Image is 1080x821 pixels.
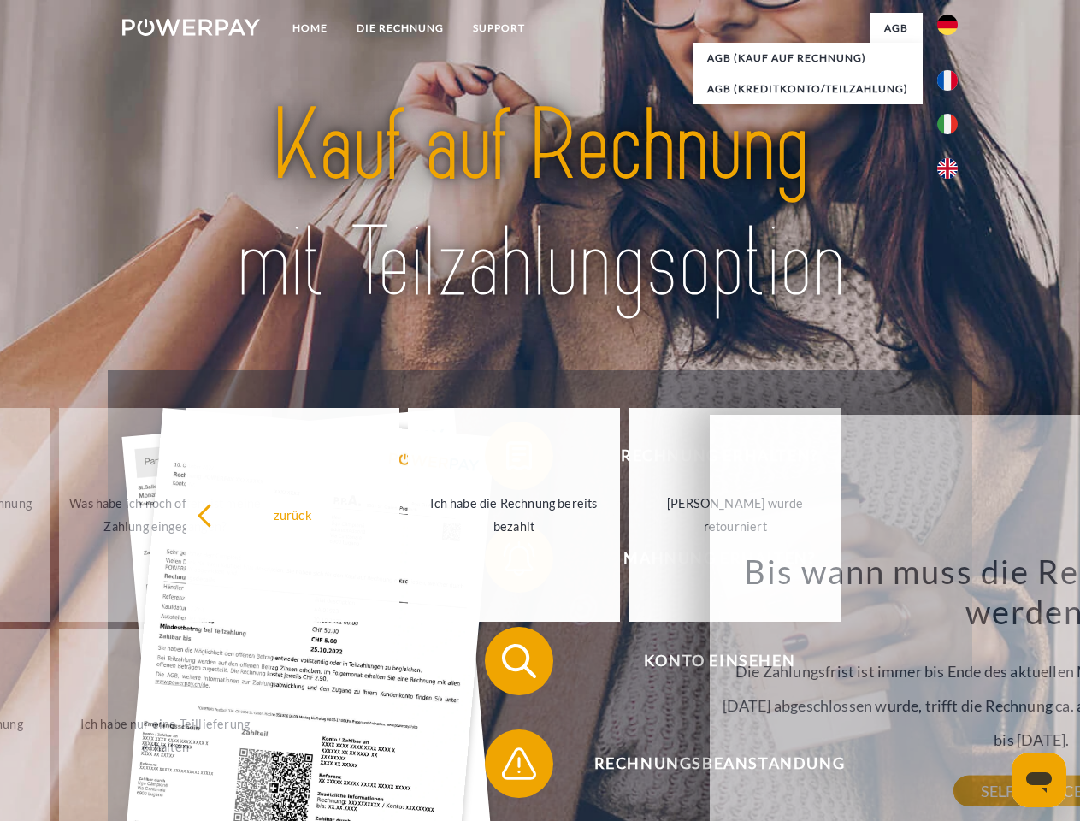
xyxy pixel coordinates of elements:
[498,742,540,785] img: qb_warning.svg
[418,492,611,538] div: Ich habe die Rechnung bereits bezahlt
[870,13,923,44] a: agb
[278,13,342,44] a: Home
[937,158,958,179] img: en
[69,712,262,759] div: Ich habe nur eine Teillieferung erhalten
[937,70,958,91] img: fr
[342,13,458,44] a: DIE RECHNUNG
[122,19,260,36] img: logo-powerpay-white.svg
[937,15,958,35] img: de
[1012,753,1066,807] iframe: Schaltfläche zum Öffnen des Messaging-Fensters
[498,640,540,682] img: qb_search.svg
[485,729,930,798] button: Rechnungsbeanstandung
[693,74,923,104] a: AGB (Kreditkonto/Teilzahlung)
[485,627,930,695] button: Konto einsehen
[937,114,958,134] img: it
[69,492,262,538] div: Was habe ich noch offen, ist meine Zahlung eingegangen?
[639,492,831,538] div: [PERSON_NAME] wurde retourniert
[59,408,272,622] a: Was habe ich noch offen, ist meine Zahlung eingegangen?
[458,13,540,44] a: SUPPORT
[197,503,389,526] div: zurück
[163,82,917,328] img: title-powerpay_de.svg
[693,43,923,74] a: AGB (Kauf auf Rechnung)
